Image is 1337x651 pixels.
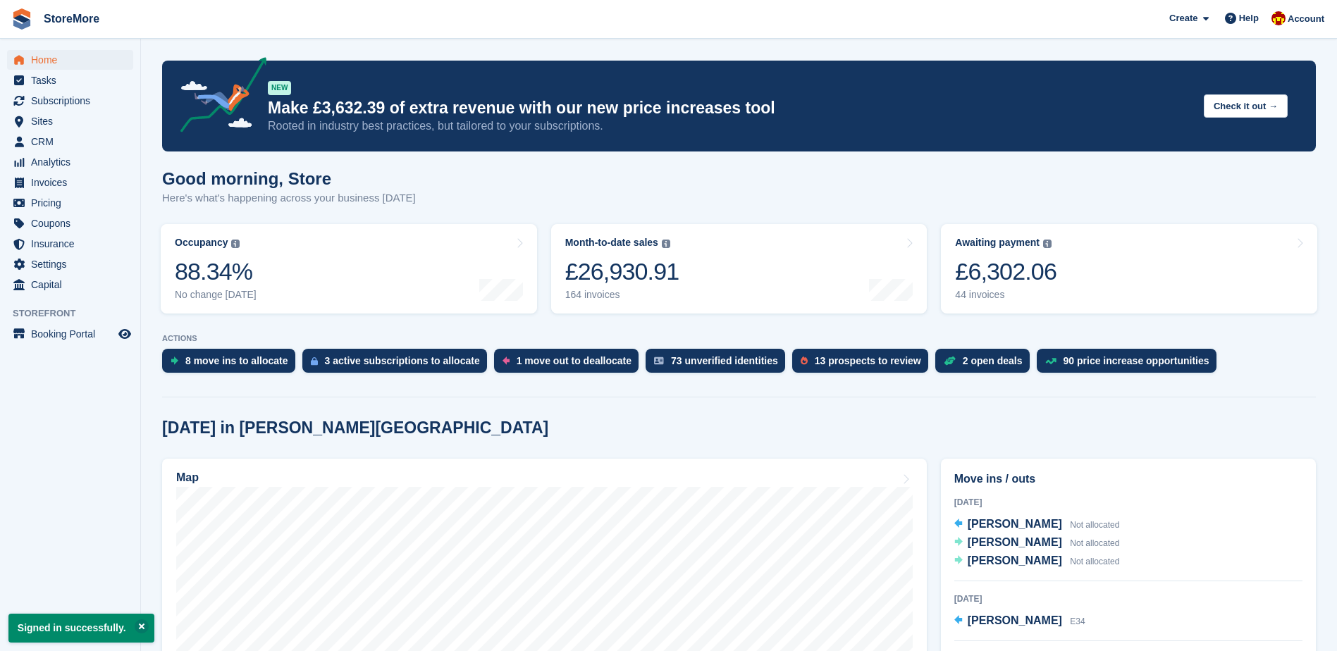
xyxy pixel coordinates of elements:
a: menu [7,152,133,172]
span: E34 [1070,616,1085,626]
a: menu [7,324,133,344]
a: [PERSON_NAME] E34 [954,612,1085,631]
a: Awaiting payment £6,302.06 44 invoices [941,224,1317,314]
div: 90 price increase opportunities [1064,355,1209,366]
img: move_outs_to_deallocate_icon-f764333ba52eb49d3ac5e1228854f67142a1ed5810a6f6cc68b1a99e826820c5.svg [503,356,510,365]
a: 90 price increase opportunities [1037,349,1224,380]
span: Pricing [31,193,116,213]
span: Storefront [13,306,140,321]
span: CRM [31,132,116,151]
a: 8 move ins to allocate [162,349,302,380]
a: menu [7,111,133,131]
a: menu [7,275,133,294]
button: Check it out → [1204,94,1288,118]
div: 164 invoices [565,289,679,301]
div: Occupancy [175,237,228,249]
div: [DATE] [954,496,1302,509]
a: menu [7,254,133,274]
h2: Map [176,471,199,484]
p: Make £3,632.39 of extra revenue with our new price increases tool [268,98,1193,118]
span: Account [1288,12,1324,26]
div: No change [DATE] [175,289,257,301]
a: 3 active subscriptions to allocate [302,349,494,380]
img: icon-info-grey-7440780725fd019a000dd9b08b2336e03edf1995a4989e88bcd33f0948082b44.svg [1043,240,1052,248]
div: £6,302.06 [955,257,1056,286]
a: [PERSON_NAME] Not allocated [954,516,1120,534]
a: menu [7,132,133,151]
span: Capital [31,275,116,294]
a: menu [7,70,133,90]
div: NEW [268,81,291,95]
div: £26,930.91 [565,257,679,286]
img: price_increase_opportunities-93ffe204e8149a01c8c9dc8f82e8f89637d9d84a8eef4429ea346261dce0b2c0.svg [1045,358,1056,364]
span: Create [1169,11,1197,25]
span: Sites [31,111,116,131]
img: Store More Team [1271,11,1286,25]
p: ACTIONS [162,334,1316,343]
span: Tasks [31,70,116,90]
span: Not allocated [1070,538,1119,548]
span: [PERSON_NAME] [968,518,1062,530]
div: Month-to-date sales [565,237,658,249]
span: Help [1239,11,1259,25]
a: menu [7,50,133,70]
span: [PERSON_NAME] [968,536,1062,548]
div: Awaiting payment [955,237,1040,249]
h2: [DATE] in [PERSON_NAME][GEOGRAPHIC_DATA] [162,418,548,438]
a: menu [7,173,133,192]
img: prospect-51fa495bee0391a8d652442698ab0144808aea92771e9ea1ae160a38d050c398.svg [801,356,808,365]
a: 73 unverified identities [646,349,792,380]
p: Signed in successfully. [8,614,154,643]
a: 1 move out to deallocate [494,349,646,380]
img: active_subscription_to_allocate_icon-d502201f5373d7db506a760aba3b589e785aa758c864c3986d89f69b8ff3... [311,356,318,366]
p: Here's what's happening across your business [DATE] [162,190,416,206]
img: move_ins_to_allocate_icon-fdf77a2bb77ea45bf5b3d319d69a93e2d87916cf1d5bf7949dd705db3b84f3ca.svg [171,356,178,365]
span: Not allocated [1070,557,1119,566]
a: Preview store [116,325,133,342]
div: 2 open deals [963,355,1023,366]
div: 88.34% [175,257,257,286]
div: [DATE] [954,593,1302,605]
span: Settings [31,254,116,274]
a: 13 prospects to review [792,349,935,380]
a: menu [7,234,133,254]
h1: Good morning, Store [162,169,416,188]
a: StoreMore [38,7,105,30]
a: Month-to-date sales £26,930.91 164 invoices [551,224,928,314]
span: Invoices [31,173,116,192]
span: Not allocated [1070,520,1119,530]
a: Occupancy 88.34% No change [DATE] [161,224,537,314]
span: Analytics [31,152,116,172]
span: Coupons [31,213,116,233]
div: 3 active subscriptions to allocate [325,355,480,366]
a: menu [7,213,133,233]
img: price-adjustments-announcement-icon-8257ccfd72463d97f412b2fc003d46551f7dbcb40ab6d574587a9cd5c0d94... [168,57,267,137]
span: [PERSON_NAME] [968,614,1062,626]
a: [PERSON_NAME] Not allocated [954,552,1120,571]
div: 44 invoices [955,289,1056,301]
img: stora-icon-8386f47178a22dfd0bd8f6a31ec36ba5ce8667c1dd55bd0f319d3a0aa187defe.svg [11,8,32,30]
span: Subscriptions [31,91,116,111]
img: verify_identity-adf6edd0f0f0b5bbfe63781bf79b02c33cf7c696d77639b501bdc392416b5a36.svg [654,356,664,365]
div: 13 prospects to review [815,355,921,366]
span: Insurance [31,234,116,254]
a: [PERSON_NAME] Not allocated [954,534,1120,552]
span: [PERSON_NAME] [968,554,1062,566]
div: 8 move ins to allocate [185,355,288,366]
img: deal-1b604bf984904fb50ccaf53a9ad4b4a5d6e5aea283cecdc64d6e3604feb123c2.svg [944,356,956,366]
span: Home [31,50,116,70]
span: Booking Portal [31,324,116,344]
a: menu [7,91,133,111]
a: menu [7,193,133,213]
p: Rooted in industry best practices, but tailored to your subscriptions. [268,118,1193,134]
div: 1 move out to deallocate [517,355,631,366]
div: 73 unverified identities [671,355,778,366]
img: icon-info-grey-7440780725fd019a000dd9b08b2336e03edf1995a4989e88bcd33f0948082b44.svg [662,240,670,248]
img: icon-info-grey-7440780725fd019a000dd9b08b2336e03edf1995a4989e88bcd33f0948082b44.svg [231,240,240,248]
a: 2 open deals [935,349,1037,380]
h2: Move ins / outs [954,471,1302,488]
